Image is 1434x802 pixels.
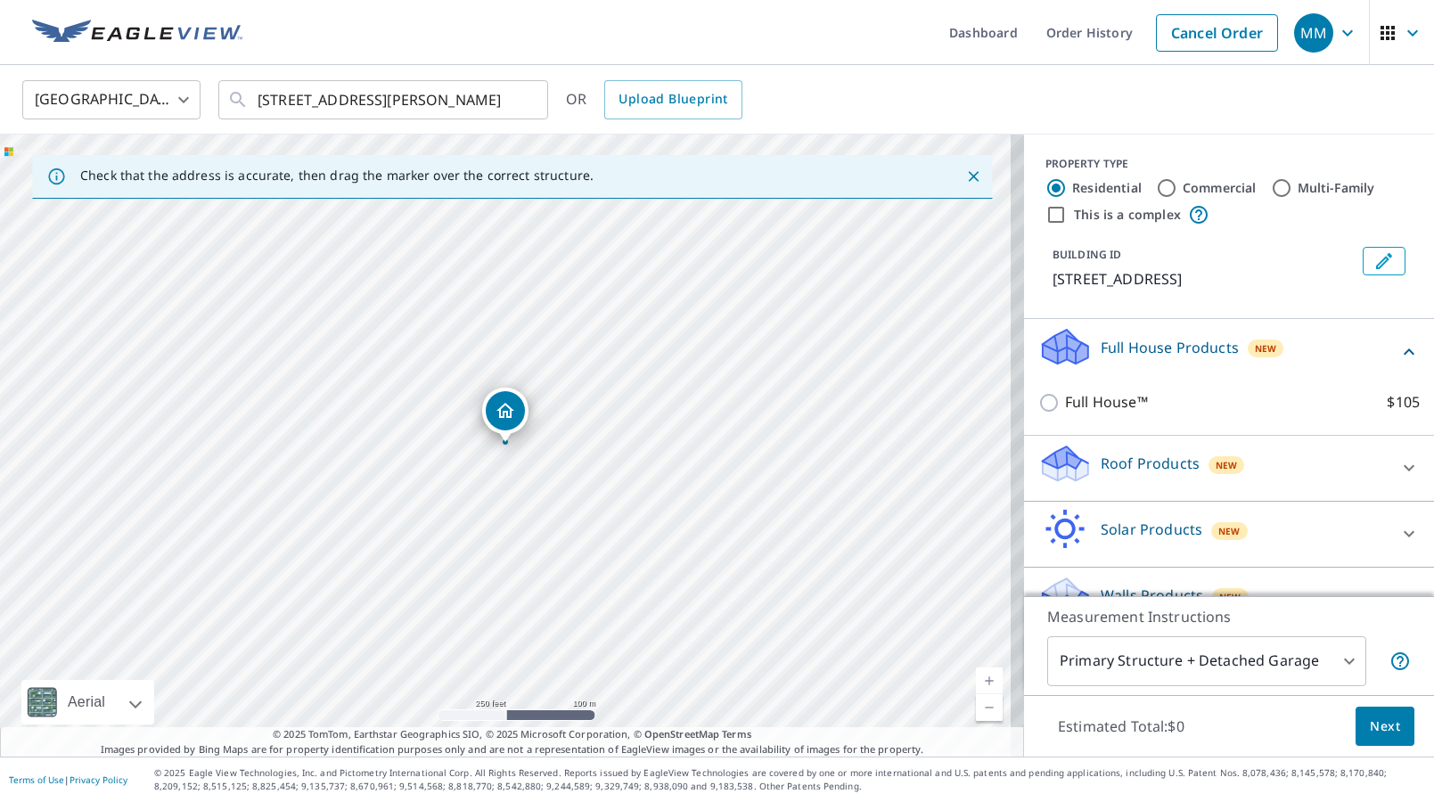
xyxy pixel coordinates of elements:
div: Dropped pin, building 1, Residential property, 3200 Denali Dr Irving, TX 75063 [482,388,529,443]
input: Search by address or latitude-longitude [258,75,512,125]
p: $105 [1387,391,1420,413]
div: PROPERTY TYPE [1045,156,1413,172]
div: Roof ProductsNew [1038,443,1420,494]
p: Estimated Total: $0 [1044,707,1199,746]
div: MM [1294,13,1333,53]
p: Full House™ [1065,391,1148,413]
p: Roof Products [1101,453,1200,474]
p: Full House Products [1101,337,1239,358]
label: Residential [1072,179,1142,197]
img: EV Logo [32,20,242,46]
a: Current Level 17, Zoom In [976,667,1003,694]
span: © 2025 TomTom, Earthstar Geographics SIO, © 2025 Microsoft Corporation, © [273,727,751,742]
div: Full House ProductsNew [1038,326,1420,377]
a: Current Level 17, Zoom Out [976,694,1003,721]
label: Commercial [1183,179,1257,197]
div: Aerial [21,680,154,724]
p: Measurement Instructions [1047,606,1411,627]
span: Upload Blueprint [619,88,727,110]
div: [GEOGRAPHIC_DATA] [22,75,201,125]
span: Next [1370,716,1400,738]
span: New [1219,590,1241,604]
a: OpenStreetMap [644,727,719,741]
div: OR [566,80,742,119]
p: BUILDING ID [1053,247,1121,262]
span: New [1255,341,1277,356]
span: New [1218,524,1241,538]
a: Cancel Order [1156,14,1278,52]
p: Walls Products [1101,585,1203,606]
button: Edit building 1 [1363,247,1405,275]
button: Next [1356,707,1414,747]
div: Aerial [62,680,111,724]
a: Terms [722,727,751,741]
div: Solar ProductsNew [1038,509,1420,560]
a: Upload Blueprint [604,80,742,119]
label: This is a complex [1074,206,1181,224]
div: Walls ProductsNew [1038,575,1420,626]
label: Multi-Family [1298,179,1375,197]
a: Privacy Policy [70,773,127,786]
p: | [9,774,127,785]
p: Solar Products [1101,519,1202,540]
p: © 2025 Eagle View Technologies, Inc. and Pictometry International Corp. All Rights Reserved. Repo... [154,766,1425,793]
button: Close [962,165,985,188]
span: New [1216,458,1238,472]
p: Check that the address is accurate, then drag the marker over the correct structure. [80,168,594,184]
a: Terms of Use [9,773,64,786]
p: [STREET_ADDRESS] [1053,268,1356,290]
div: Primary Structure + Detached Garage [1047,636,1366,686]
span: Your report will include the primary structure and a detached garage if one exists. [1389,651,1411,672]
